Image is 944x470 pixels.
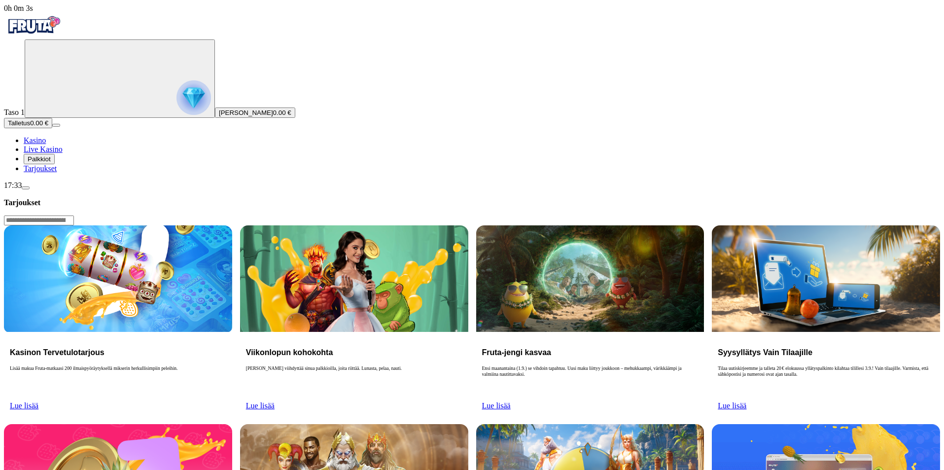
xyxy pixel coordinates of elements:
[4,13,940,173] nav: Primary
[476,225,704,332] img: Fruta-jengi kasvaa
[8,119,30,127] span: Talletus
[22,186,30,189] button: menu
[24,145,63,153] span: Live Kasino
[24,136,46,145] span: Kasino
[219,109,273,116] span: [PERSON_NAME]
[4,198,940,207] h3: Tarjoukset
[4,118,52,128] button: Talletusplus icon0.00 €
[25,39,215,118] button: reward progress
[4,4,33,12] span: user session time
[482,348,699,357] h3: Fruta-jengi kasvaa
[52,124,60,127] button: menu
[4,31,63,39] a: Fruta
[273,109,291,116] span: 0.00 €
[176,80,211,115] img: reward progress
[10,401,38,410] a: Lue lisää
[24,164,57,173] span: Tarjoukset
[24,154,55,164] button: reward iconPalkkiot
[246,401,275,410] a: Lue lisää
[10,348,226,357] h3: Kasinon Tervetulotarjous
[10,365,226,397] p: Lisää makua Fruta-matkaasi 200 ilmaispyöräytyksellä mikserin herkullisimpiin peleihin.
[718,401,746,410] a: Lue lisää
[30,119,48,127] span: 0.00 €
[24,136,46,145] a: diamond iconKasino
[4,13,63,37] img: Fruta
[482,365,699,397] p: Ensi maanantaina (1.9.) se vihdoin tapahtuu. Uusi maku liittyy joukkoon – mehukkaampi, värikkäämp...
[215,108,295,118] button: [PERSON_NAME]0.00 €
[4,225,232,332] img: Kasinon Tervetulotarjous
[712,225,940,332] img: Syysyllätys Vain Tilaajille
[4,181,22,189] span: 17:33
[4,108,25,116] span: Taso 1
[240,225,468,332] img: Viikonlopun kohokohta
[718,348,934,357] h3: Syysyllätys Vain Tilaajille
[246,348,462,357] h3: Viikonlopun kohokohta
[24,164,57,173] a: gift-inverted iconTarjoukset
[28,155,51,163] span: Palkkiot
[24,145,63,153] a: poker-chip iconLive Kasino
[246,365,462,397] p: [PERSON_NAME] viihdyttää sinua palkkioilla, joita riittää. Lunasta, pelaa, nauti.
[718,365,934,397] p: Tilaa uutiskirjeemme ja talleta 20 € elokuussa yllätyspalkinto kilahtaa tilillesi 3.9.! Vain tila...
[482,401,511,410] a: Lue lisää
[4,216,74,225] input: Search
